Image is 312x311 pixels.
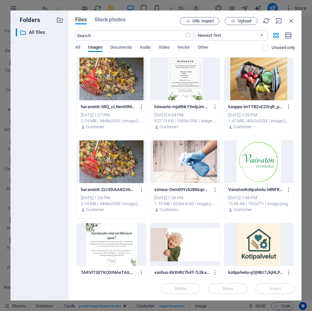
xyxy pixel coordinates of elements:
[154,118,215,124] div: 927.73 KB | 1080x1350 | image/png
[75,30,185,41] input: Search
[154,201,215,207] div: 1.75 MB | 6240x4160 | image/jpeg
[177,43,190,53] span: Vector
[88,43,102,53] span: Images
[233,207,252,213] p: Customer
[81,201,142,207] div: 2.74 MB | 3448x2300 | image/jpeg
[16,28,17,36] div: ​
[154,270,210,275] p: vanhus-8kXHtU7b4T-7LEkaPelWJA.webp
[154,187,210,193] p: siivous-Oem09Yvb2B8xqoEl8tDSag.jpg
[154,112,215,118] div: [DATE] 4:04 PM
[159,43,169,53] span: Video
[228,118,289,124] div: 1.47 MB | 4032x3024 | image/jpeg
[263,17,270,24] i: Reload
[228,104,283,110] p: kauppa-imTYB2vC22rqR_ptI88cdQ.jpg
[29,29,51,36] p: All files
[81,195,142,201] div: [DATE] 1:28 PM
[154,195,215,201] div: [DATE] 1:26 PM
[81,270,136,275] p: TARVITSETKOSINAeTAILAeHEISESIAPUA-UzMfrW518gYGK4aMX2Ep3A.jpg
[275,17,282,24] i: Minimize
[16,16,40,24] p: Folders
[86,124,104,130] p: Customer
[228,187,283,193] p: VaivatonKotipalvelu-h8NFRpp1JVJhr90hajI9Xg.png
[180,17,219,25] button: URL import
[160,124,178,130] p: Customer
[272,45,295,51] p: Displays only files that are not in use on the website. Files added during this session can still...
[288,17,295,24] i: Close
[192,19,214,23] span: URL import
[95,16,125,24] span: Stock photos
[228,112,289,118] div: [DATE] 1:29 PM
[140,43,151,53] span: Audio
[81,112,142,118] div: [DATE] 1:27 PM
[198,43,208,53] span: Other
[81,118,142,124] div: 2.74 MB | 3448x2300 | image/jpeg
[228,195,289,201] div: [DATE] 1:09 PM
[238,19,251,23] span: Upload
[81,104,136,110] p: haravointi-5RQ_cLNen09M_RP1L2GL3A.jpg
[75,43,80,53] span: All
[225,17,257,25] button: Upload
[228,270,283,275] p: kotipalvelu-qOj98U7JkjHLP4TnfU2b1w.jpg
[160,207,178,213] p: Customer
[86,207,104,213] p: Customer
[228,201,289,207] div: 75.85 KB | 792x771 | image/png
[81,187,136,193] p: haravointi-2zi1EhAAKGV6Na41Y4Z1Qg.jpg
[233,124,252,130] p: Customer
[110,43,132,53] span: Documents
[56,16,63,24] i: Create new folder
[75,16,87,24] span: Files
[154,104,210,110] p: hinnasto-mjaRhkY5vdyJmO4UvcBIow.png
